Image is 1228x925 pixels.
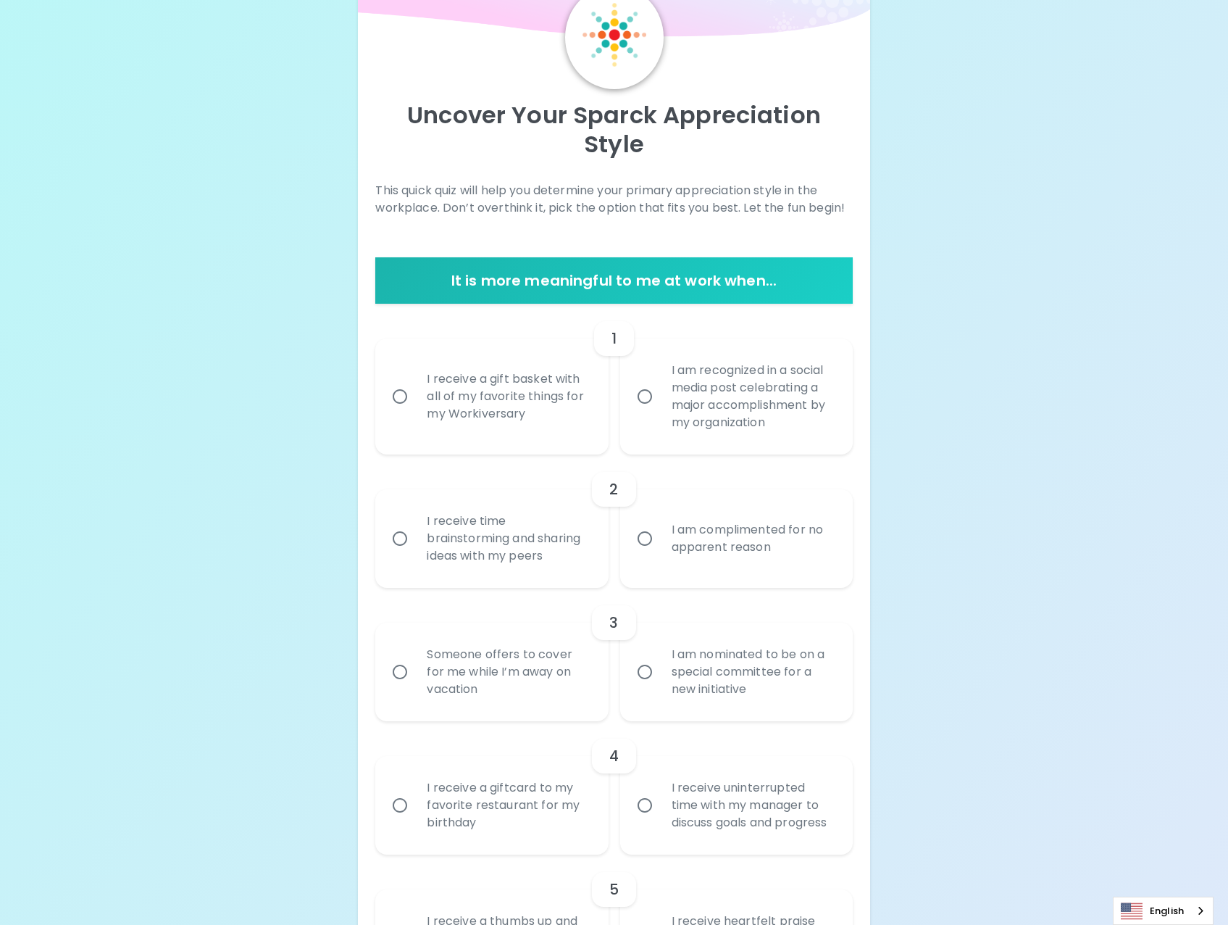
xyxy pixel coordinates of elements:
h6: 3 [609,611,618,634]
aside: Language selected: English [1113,897,1214,925]
div: Language [1113,897,1214,925]
div: Someone offers to cover for me while I’m away on vacation [415,629,600,715]
h6: 1 [611,327,617,350]
a: English [1114,897,1213,924]
p: This quick quiz will help you determine your primary appreciation style in the workplace. Don’t o... [375,182,852,217]
div: I am complimented for no apparent reason [660,504,845,573]
p: Uncover Your Sparck Appreciation Style [375,101,852,159]
div: choice-group-check [375,721,852,855]
div: choice-group-check [375,455,852,588]
div: I receive a giftcard to my favorite restaurant for my birthday [415,762,600,849]
div: I receive a gift basket with all of my favorite things for my Workiversary [415,353,600,440]
h6: It is more meaningful to me at work when... [381,269,846,292]
h6: 2 [609,478,618,501]
div: I receive time brainstorming and sharing ideas with my peers [415,495,600,582]
img: Sparck Logo [582,3,646,67]
div: I receive uninterrupted time with my manager to discuss goals and progress [660,762,845,849]
h6: 4 [609,744,619,768]
div: choice-group-check [375,304,852,455]
div: choice-group-check [375,588,852,721]
div: I am nominated to be on a special committee for a new initiative [660,629,845,715]
div: I am recognized in a social media post celebrating a major accomplishment by my organization [660,344,845,449]
h6: 5 [609,878,619,901]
